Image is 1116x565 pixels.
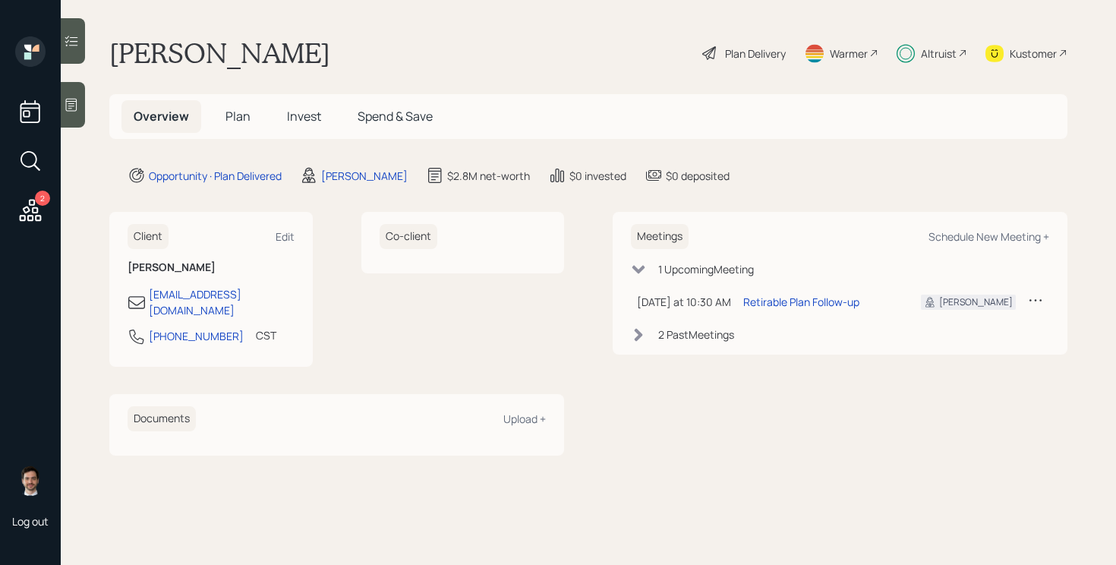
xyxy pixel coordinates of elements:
[128,261,295,274] h6: [PERSON_NAME]
[569,168,626,184] div: $0 invested
[256,327,276,343] div: CST
[15,466,46,496] img: jonah-coleman-headshot.png
[830,46,868,62] div: Warmer
[928,229,1049,244] div: Schedule New Meeting +
[287,108,321,125] span: Invest
[149,168,282,184] div: Opportunity · Plan Delivered
[149,286,295,318] div: [EMAIL_ADDRESS][DOMAIN_NAME]
[321,168,408,184] div: [PERSON_NAME]
[658,261,754,277] div: 1 Upcoming Meeting
[358,108,433,125] span: Spend & Save
[725,46,786,62] div: Plan Delivery
[939,295,1013,309] div: [PERSON_NAME]
[149,328,244,344] div: [PHONE_NUMBER]
[225,108,251,125] span: Plan
[109,36,330,70] h1: [PERSON_NAME]
[637,294,731,310] div: [DATE] at 10:30 AM
[743,294,859,310] div: Retirable Plan Follow-up
[1010,46,1057,62] div: Kustomer
[503,412,546,426] div: Upload +
[134,108,189,125] span: Overview
[380,224,437,249] h6: Co-client
[12,514,49,529] div: Log out
[35,191,50,206] div: 2
[128,406,196,431] h6: Documents
[276,229,295,244] div: Edit
[447,168,530,184] div: $2.8M net-worth
[921,46,957,62] div: Altruist
[658,327,734,342] div: 2 Past Meeting s
[631,224,689,249] h6: Meetings
[666,168,730,184] div: $0 deposited
[128,224,169,249] h6: Client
